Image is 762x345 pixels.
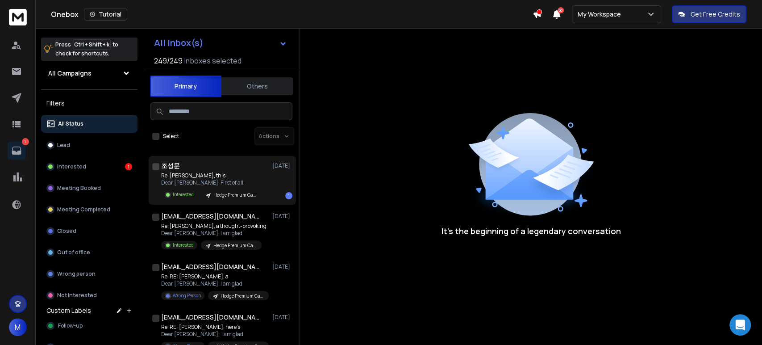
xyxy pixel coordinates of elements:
[173,242,194,248] p: Interested
[173,191,194,198] p: Interested
[272,213,292,220] p: [DATE]
[161,324,268,331] p: Re: RE: [PERSON_NAME], here’s
[41,265,137,283] button: Wrong person
[125,163,132,170] div: 1
[285,192,292,199] div: 1
[22,138,29,145] p: 1
[8,142,25,160] a: 1
[9,318,27,336] button: M
[184,55,242,66] h3: Inboxes selected
[41,179,137,197] button: Meeting Booked
[173,292,201,299] p: Wrong Person
[213,242,256,249] p: Hedge Premium Capital - 1
[73,39,111,50] span: Ctrl + Shift + k
[84,8,127,21] button: Tutorial
[272,314,292,321] p: [DATE]
[558,7,564,13] span: 50
[161,161,180,170] h1: 조성문
[161,212,259,221] h1: [EMAIL_ADDRESS][DOMAIN_NAME]
[41,97,137,109] h3: Filters
[272,263,292,270] p: [DATE]
[163,133,179,140] label: Select
[46,306,91,315] h3: Custom Labels
[161,223,266,230] p: Re: [PERSON_NAME], a thought-provoking
[161,280,268,287] p: Dear [PERSON_NAME], I am glad
[55,40,118,58] p: Press to check for shortcuts.
[221,293,263,299] p: Hedge Premium Capital - 1
[51,8,533,21] div: Onebox
[441,225,621,237] p: It’s the beginning of a legendary conversation
[578,10,625,19] p: My Workspace
[729,314,751,336] div: Open Intercom Messenger
[161,230,266,237] p: Dear [PERSON_NAME], I am glad
[41,136,137,154] button: Lead
[41,115,137,133] button: All Status
[213,192,256,198] p: Hedge Premium Capital - 1
[161,331,268,338] p: Dear [PERSON_NAME], I am glad
[272,162,292,169] p: [DATE]
[154,55,183,66] span: 249 / 249
[41,222,137,240] button: Closed
[41,201,137,219] button: Meeting Completed
[161,273,268,280] p: Re: RE: [PERSON_NAME], a
[57,292,97,299] p: Not Interested
[57,227,76,235] p: Closed
[57,185,101,192] p: Meeting Booked
[41,317,137,335] button: Follow-up
[41,244,137,261] button: Out of office
[161,179,262,186] p: Dear [PERSON_NAME], First of all,
[57,270,96,278] p: Wrong person
[58,322,83,329] span: Follow-up
[57,163,86,170] p: Interested
[57,206,110,213] p: Meeting Completed
[154,38,204,47] h1: All Inbox(s)
[161,262,259,271] h1: [EMAIL_ADDRESS][DOMAIN_NAME]
[48,69,92,78] h1: All Campaigns
[57,249,90,256] p: Out of office
[147,34,294,52] button: All Inbox(s)
[672,5,746,23] button: Get Free Credits
[41,158,137,176] button: Interested1
[41,64,137,82] button: All Campaigns
[150,76,221,97] button: Primary
[161,172,262,179] p: Re: [PERSON_NAME], this
[221,76,293,96] button: Others
[58,120,83,127] p: All Status
[57,142,70,149] p: Lead
[41,286,137,304] button: Not Interested
[161,313,259,322] h1: [EMAIL_ADDRESS][DOMAIN_NAME]
[691,10,740,19] p: Get Free Credits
